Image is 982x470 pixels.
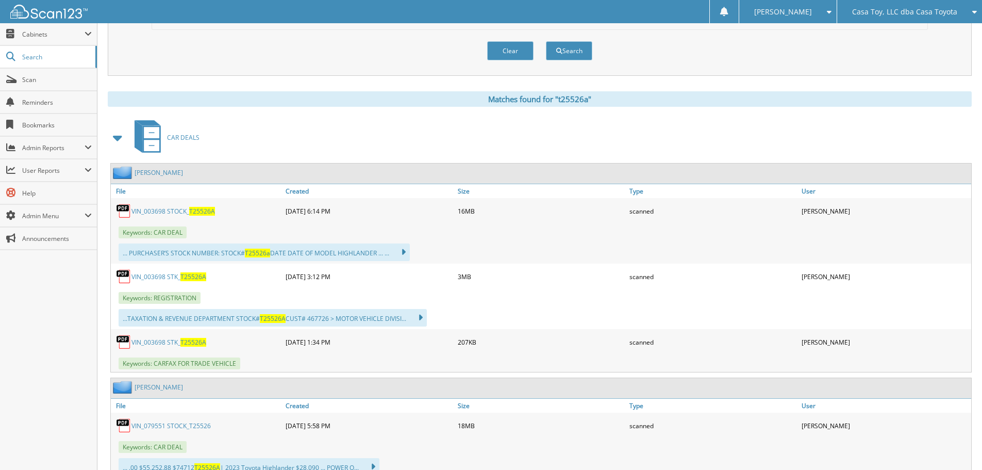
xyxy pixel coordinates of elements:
div: [DATE] 1:34 PM [283,332,455,352]
img: folder2.png [113,166,135,179]
span: T25526A [180,272,206,281]
span: User Reports [22,166,85,175]
div: ...TAXATION & REVENUE DEPARTMENT STOCK# CUST# 467726 > MOTOR VEHICLE DIVISI... [119,309,427,327]
a: Created [283,184,455,198]
img: PDF.png [116,269,131,284]
span: Cabinets [22,30,85,39]
span: Keywords: CARFAX FOR TRADE VEHICLE [119,358,240,369]
img: PDF.png [116,334,131,350]
a: [PERSON_NAME] [135,383,183,392]
span: Announcements [22,234,92,243]
a: CAR DEALS [128,117,199,158]
span: Keywords: REGISTRATION [119,292,201,304]
div: scanned [627,266,799,287]
span: Bookmarks [22,121,92,129]
span: T25526a [245,249,270,257]
a: Size [455,184,627,198]
img: scan123-logo-white.svg [10,5,88,19]
div: scanned [627,415,799,436]
div: [PERSON_NAME] [799,201,971,221]
div: [DATE] 3:12 PM [283,266,455,287]
span: Keywords: CAR DEAL [119,441,187,453]
div: [DATE] 5:58 PM [283,415,455,436]
div: 3MB [455,266,627,287]
div: ... PURCHASER’S STOCK NUMBER: STOCK# DATE DATE OF MODEL HIGHLANDER ... ... [119,244,410,261]
a: VIN_003698 STK_T25526A [131,272,206,281]
button: Clear [487,41,534,60]
a: User [799,399,971,413]
span: [PERSON_NAME] [754,9,812,15]
span: CAR DEALS [167,133,199,142]
a: File [111,399,283,413]
iframe: Chat Widget [930,420,982,470]
div: 207KB [455,332,627,352]
a: Type [627,184,799,198]
div: [PERSON_NAME] [799,415,971,436]
img: folder2.png [113,381,135,394]
span: Keywords: CAR DEAL [119,226,187,238]
div: [PERSON_NAME] [799,332,971,352]
span: Scan [22,75,92,84]
div: 16MB [455,201,627,221]
a: VIN_079551 STOCK_T25526 [131,422,211,430]
button: Search [546,41,592,60]
a: User [799,184,971,198]
span: Reminders [22,98,92,107]
a: Size [455,399,627,413]
img: PDF.png [116,203,131,219]
a: Type [627,399,799,413]
span: T25526A [260,314,286,323]
img: PDF.png [116,418,131,433]
div: [DATE] 6:14 PM [283,201,455,221]
span: Help [22,189,92,198]
div: Matches found for "t25526a" [108,91,972,107]
span: Admin Reports [22,143,85,152]
div: scanned [627,332,799,352]
a: VIN_003698 STOCK_T25526A [131,207,215,216]
span: T25526A [189,207,215,216]
div: scanned [627,201,799,221]
a: [PERSON_NAME] [135,168,183,177]
span: Admin Menu [22,212,85,220]
a: Created [283,399,455,413]
span: T25526A [180,338,206,347]
div: [PERSON_NAME] [799,266,971,287]
a: File [111,184,283,198]
span: Search [22,53,90,61]
a: VIN_003698 STK_T25526A [131,338,206,347]
span: Casa Toy, LLC dba Casa Toyota [852,9,957,15]
div: 18MB [455,415,627,436]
